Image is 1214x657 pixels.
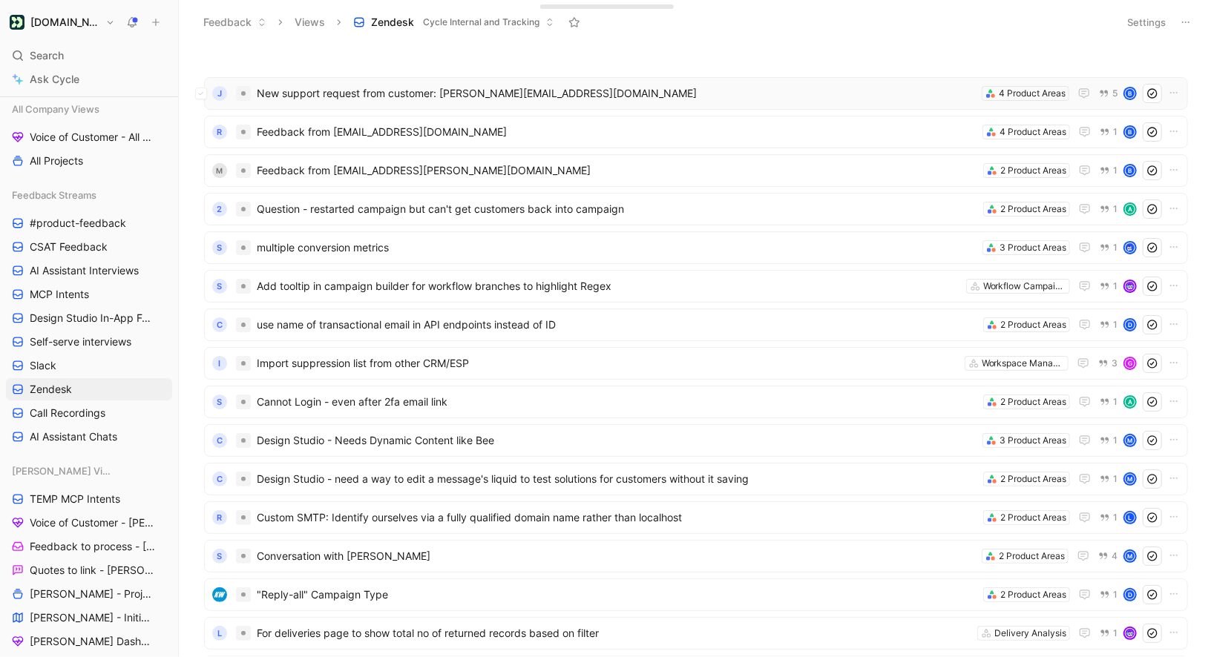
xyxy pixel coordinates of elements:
span: "Reply-all" Campaign Type [257,586,977,604]
a: Slack [6,354,172,377]
span: use name of transactional email in API endpoints instead of ID [257,316,977,334]
a: All Projects [6,150,172,172]
div: Search [6,44,172,67]
a: CSAT Feedback [6,236,172,258]
a: logo"Reply-all" Campaign Type2 Product Areas1D [204,578,1188,611]
img: avatar [1125,242,1135,253]
div: 2 Product Areas [1000,587,1066,602]
a: CDesign Studio - need a way to edit a message's liquid to test solutions for customers without it... [204,463,1188,495]
button: Views [288,11,332,33]
span: AI Assistant Interviews [30,263,139,278]
a: Voice of Customer - [PERSON_NAME] [6,512,172,534]
button: 1 [1097,432,1121,449]
div: C [212,317,227,332]
a: SConversation with [PERSON_NAME]2 Product Areas4M [204,540,1188,572]
div: Feedback Streams [6,184,172,206]
a: RCustom SMTP: Identify ourselves via a fully qualified domain name rather than localhost2 Product... [204,501,1188,534]
span: 1 [1113,629,1118,638]
a: Zendesk [6,378,172,400]
div: 4 Product Areas [1000,125,1066,139]
a: [PERSON_NAME] - Initiatives [6,607,172,629]
span: 3 [1112,359,1118,368]
div: D [1125,320,1135,330]
button: 1 [1097,124,1121,140]
button: 4 [1095,548,1121,564]
a: LFor deliveries page to show total no of returned records based on filterDelivery Analysis1avatar [204,617,1188,650]
div: Feedback Streams#product-feedbackCSAT FeedbackAI Assistant InterviewsMCP IntentsDesign Studio In-... [6,184,172,448]
a: 2Question - restarted campaign but can't get customers back into campaign2 Product Areas1A [204,193,1188,225]
span: Feedback from [EMAIL_ADDRESS][PERSON_NAME][DOMAIN_NAME] [257,162,977,179]
div: J [212,86,227,101]
span: [PERSON_NAME] Views [12,463,113,478]
span: Zendesk [30,382,72,397]
span: For deliveries page to show total no of returned records based on filter [257,624,971,642]
button: 1 [1097,587,1121,603]
span: All Projects [30,153,83,168]
div: R [212,125,227,139]
button: ZendeskCycle Internal and Tracking [347,11,561,33]
button: 1 [1097,162,1121,179]
a: TEMP MCP Intents [6,488,172,510]
a: Self-serve interviews [6,331,172,353]
div: S [212,394,227,409]
button: 1 [1097,317,1121,333]
span: [PERSON_NAME] Dashboard [30,634,153,649]
a: [PERSON_NAME] - Projects [6,583,172,605]
div: 2 Product Areas [1000,472,1066,486]
div: S [212,240,227,255]
a: Design Studio In-App Feedback [6,307,172,329]
span: Quotes to link - [PERSON_NAME] [30,563,154,578]
div: 2 [212,202,227,217]
span: MCP Intents [30,287,89,302]
a: Call Recordings [6,402,172,424]
div: I [212,356,227,371]
div: R [212,510,227,525]
a: AI Assistant Interviews [6,260,172,282]
img: avatar [1125,281,1135,291]
div: All Company Views [6,98,172,120]
span: 1 [1113,513,1118,522]
a: Feedback to process - [PERSON_NAME] [6,535,172,558]
a: Quotes to link - [PERSON_NAME] [6,559,172,581]
a: Smultiple conversion metrics3 Product Areas1avatar [204,231,1188,264]
div: All Company ViewsVoice of Customer - All AreasAll Projects [6,98,172,172]
a: SAdd tooltip in campaign builder for workflow branches to highlight RegexWorkflow Campaigns1avatar [204,270,1188,303]
span: Conversation with [PERSON_NAME] [257,547,976,565]
div: G [1125,358,1135,369]
div: Delivery Analysis [994,626,1066,641]
img: avatar [1125,628,1135,638]
span: 1 [1113,397,1118,406]
div: 2 Product Areas [1000,317,1066,332]
span: 1 [1113,166,1118,175]
a: SCannot Login - even after 2fa email link2 Product Areas1A [204,386,1188,418]
div: D [1125,590,1135,600]
span: Ask Cycle [30,70,79,88]
span: Feedback Streams [12,188,96,202]
button: 1 [1097,509,1121,526]
div: M [1125,474,1135,484]
button: Feedback [197,11,273,33]
button: 1 [1097,471,1121,487]
div: B [1125,127,1135,137]
a: #product-feedback [6,212,172,234]
span: #product-feedback [30,216,126,231]
div: 2 Product Areas [1000,163,1066,178]
a: JNew support request from customer: [PERSON_NAME][EMAIL_ADDRESS][DOMAIN_NAME]4 Product Areas5B [204,77,1188,110]
span: CSAT Feedback [30,240,108,254]
span: Import suppression list from other CRM/ESP [257,354,959,372]
span: Self-serve interviews [30,334,131,349]
div: 2 Product Areas [1000,510,1066,525]
div: Workspace Management [982,356,1065,371]
a: Ask Cycle [6,68,172,90]
span: multiple conversion metrics [257,239,977,257]
button: 1 [1097,394,1121,410]
div: B [1125,88,1135,99]
div: 2 Product Areas [1000,202,1066,217]
h1: [DOMAIN_NAME] [30,16,99,29]
span: 1 [1113,436,1118,445]
span: AI Assistant Chats [30,429,117,444]
span: [PERSON_NAME] - Initiatives [30,610,153,625]
div: A [1125,397,1135,407]
button: 3 [1095,355,1121,372]
span: Cannot Login - even after 2fa email link [257,393,977,411]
